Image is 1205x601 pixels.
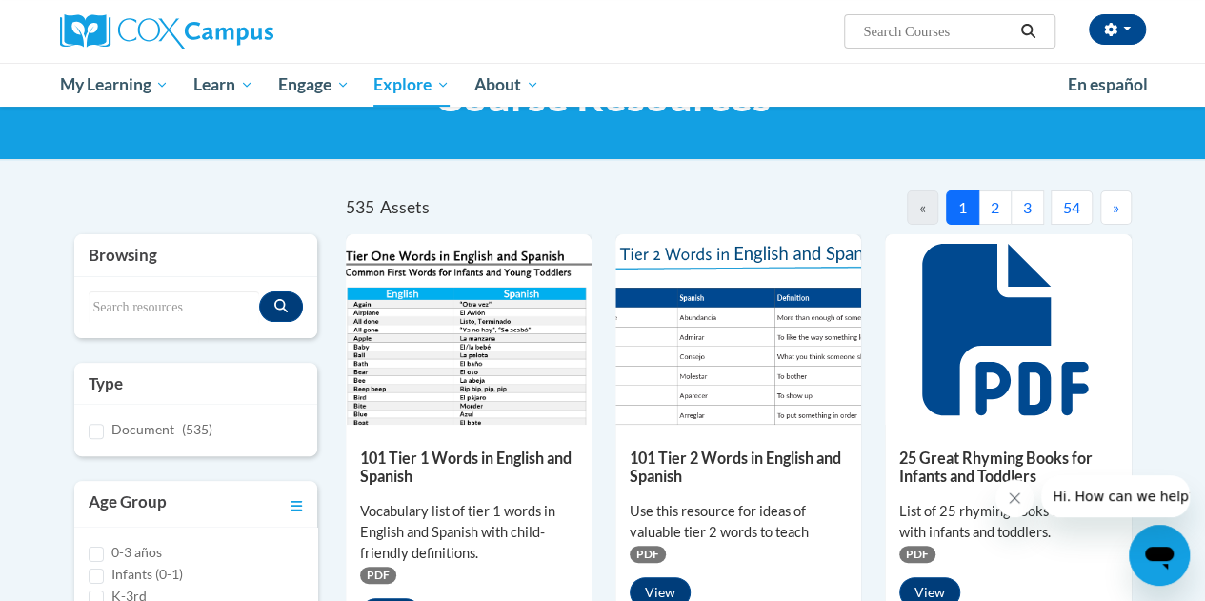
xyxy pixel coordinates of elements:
button: Account Settings [1089,14,1146,45]
span: About [474,73,539,96]
button: 2 [978,190,1012,225]
span: Hi. How can we help? [11,13,154,29]
button: 3 [1011,190,1044,225]
button: Search resources [259,291,303,322]
div: Main menu [46,63,1160,107]
span: En español [1068,74,1148,94]
span: PDF [360,567,396,584]
h3: Type [89,372,303,395]
div: Use this resource for ideas of valuable tier 2 words to teach [630,501,847,543]
a: Learn [181,63,266,107]
img: Cox Campus [60,14,273,49]
span: PDF [899,546,935,563]
h5: 25 Great Rhyming Books for Infants and Toddlers [899,449,1116,486]
button: Next [1100,190,1132,225]
img: d35314be-4b7e-462d-8f95-b17e3d3bb747.pdf [346,234,592,425]
a: Cox Campus [60,14,403,49]
a: Engage [266,63,362,107]
nav: Pagination Navigation [738,190,1132,225]
iframe: Close message [995,479,1034,517]
h5: 101 Tier 2 Words in English and Spanish [630,449,847,486]
span: 535 [346,197,374,217]
a: Toggle collapse [291,491,303,517]
span: Explore [373,73,450,96]
div: List of 25 rhyming books to read with infants and toddlers. [899,501,1116,543]
a: Explore [361,63,462,107]
span: My Learning [59,73,169,96]
a: My Learning [48,63,182,107]
span: » [1113,198,1119,216]
span: PDF [630,546,666,563]
h5: 101 Tier 1 Words in English and Spanish [360,449,577,486]
input: Search Courses [861,20,1014,43]
span: (535) [182,421,212,437]
label: 0-3 años [111,542,162,563]
iframe: Message from company [1041,475,1190,517]
input: Search resources [89,291,259,324]
span: Assets [380,197,430,217]
button: 1 [946,190,979,225]
a: En español [1055,65,1160,105]
h3: Browsing [89,244,303,267]
img: 836e94b2-264a-47ae-9840-fb2574307f3b.pdf [615,234,861,425]
span: Engage [278,73,350,96]
span: Document [111,421,174,437]
span: Learn [193,73,253,96]
a: About [462,63,552,107]
button: Search [1014,20,1042,43]
button: 54 [1051,190,1093,225]
h3: Age Group [89,491,167,517]
label: Infants (0-1) [111,564,183,585]
div: Vocabulary list of tier 1 words in English and Spanish with child-friendly definitions. [360,501,577,564]
iframe: Button to launch messaging window [1129,525,1190,586]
